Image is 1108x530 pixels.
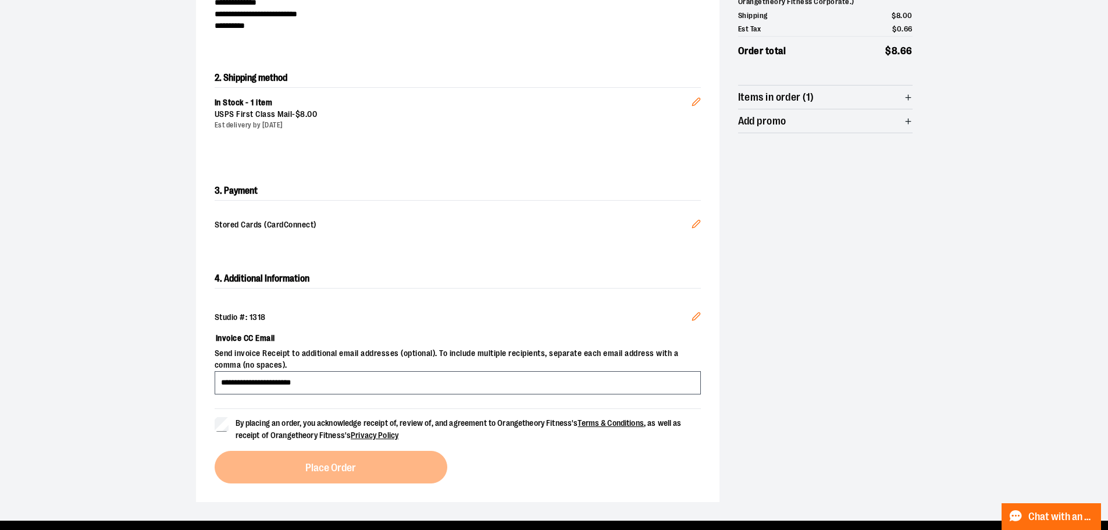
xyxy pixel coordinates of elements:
button: Edit [682,210,710,241]
button: Edit [682,303,710,334]
div: USPS First Class Mail - [215,109,692,120]
span: 8 [300,109,305,119]
span: Send invoice Receipt to additional email addresses (optional). To include multiple recipients, se... [215,348,701,371]
span: 66 [904,24,913,33]
h2: 3. Payment [215,182,701,201]
span: Chat with an Expert [1028,511,1094,522]
span: $ [885,45,892,56]
span: Order total [738,44,786,59]
span: 00 [307,109,317,119]
span: 66 [900,45,913,56]
span: Stored Cards (CardConnect) [215,219,692,232]
a: Terms & Conditions [578,418,644,428]
span: . [902,24,904,33]
a: Privacy Policy [351,431,398,440]
button: Edit [682,79,710,119]
h2: 4. Additional Information [215,269,701,289]
span: 8 [892,45,898,56]
span: . [900,11,903,20]
span: 8 [896,11,901,20]
div: In Stock - 1 item [215,97,692,109]
button: Items in order (1) [738,86,913,109]
span: $ [892,11,896,20]
span: $ [892,24,897,33]
span: $ [295,109,301,119]
span: . [897,45,900,56]
span: 00 [903,11,913,20]
span: Est Tax [738,23,761,35]
span: Shipping [738,10,768,22]
button: Chat with an Expert [1002,503,1102,530]
h2: 2. Shipping method [215,69,701,87]
span: . [305,109,308,119]
label: Invoice CC Email [215,328,701,348]
input: By placing an order, you acknowledge receipt of, review of, and agreement to Orangetheory Fitness... [215,417,229,431]
span: Items in order (1) [738,92,814,103]
span: 0 [897,24,902,33]
button: Add promo [738,109,913,133]
div: Studio #: 1318 [215,312,701,323]
div: Est delivery by [DATE] [215,120,692,130]
span: Add promo [738,116,786,127]
span: By placing an order, you acknowledge receipt of, review of, and agreement to Orangetheory Fitness... [236,418,682,440]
